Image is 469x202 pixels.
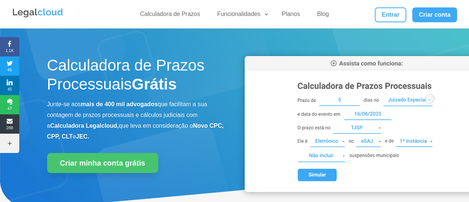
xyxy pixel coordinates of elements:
[12,7,64,19] img: Legalcloud Logo
[81,101,158,107] b: mais de 400 mil advogados
[277,10,304,21] a: Planos
[412,7,458,22] a: Criar conta
[213,10,270,21] a: Funcionalidades
[12,13,64,20] a: Logo da Legalcloud
[136,10,205,21] a: Calculadora de Prazos
[132,75,176,93] strong: Grátis
[47,56,224,97] h1: Calculadora de Prazos Processuais
[375,7,406,22] a: Entrar
[313,10,333,21] a: Blog
[47,99,224,142] p: Junte-se aos que facilitam a sua contagem de prazos processuais e cálculos judiciais com a que le...
[47,123,224,140] b: Novo CPC, CPP, CLT
[76,133,89,140] b: JEC.
[50,123,119,129] b: Calculadora Legalcloud,
[47,153,158,173] a: Criar minha conta grátis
